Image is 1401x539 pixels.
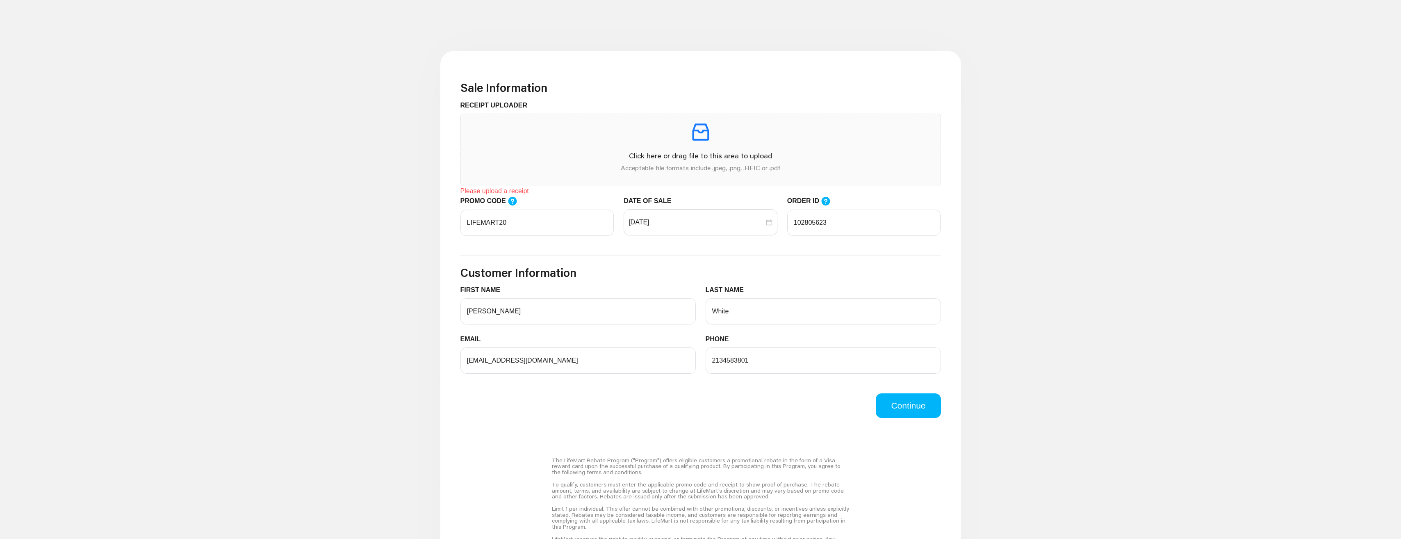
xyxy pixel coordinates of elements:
div: To qualify, customers must enter the applicable promo code and receipt to show proof of purchase.... [552,478,849,502]
button: Continue [876,393,941,418]
label: RECEIPT UPLOADER [460,100,534,110]
label: EMAIL [460,334,487,344]
div: The LifeMart Rebate Program ("Program") offers eligible customers a promotional rebate in the for... [552,454,849,478]
label: ORDER ID [787,196,839,206]
label: LAST NAME [706,285,750,295]
h3: Customer Information [460,266,941,280]
input: EMAIL [460,347,696,374]
p: Acceptable file formats include .jpeg, .png, .HEIC or .pdf [467,163,934,173]
input: PHONE [706,347,941,374]
label: PROMO CODE [460,196,525,206]
label: DATE OF SALE [624,196,677,206]
span: inboxClick here or drag file to this area to uploadAcceptable file formats include .jpeg, .png, .... [461,114,941,186]
label: PHONE [706,334,735,344]
p: Click here or drag file to this area to upload [467,150,934,161]
input: LAST NAME [706,298,941,324]
span: inbox [689,121,712,144]
input: FIRST NAME [460,298,696,324]
label: FIRST NAME [460,285,507,295]
div: Limit 1 per individual. This offer cannot be combined with other promotions, discounts, or incent... [552,502,849,533]
input: DATE OF SALE [629,217,764,227]
h3: Sale Information [460,81,941,95]
div: Please upload a receipt [460,186,941,196]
